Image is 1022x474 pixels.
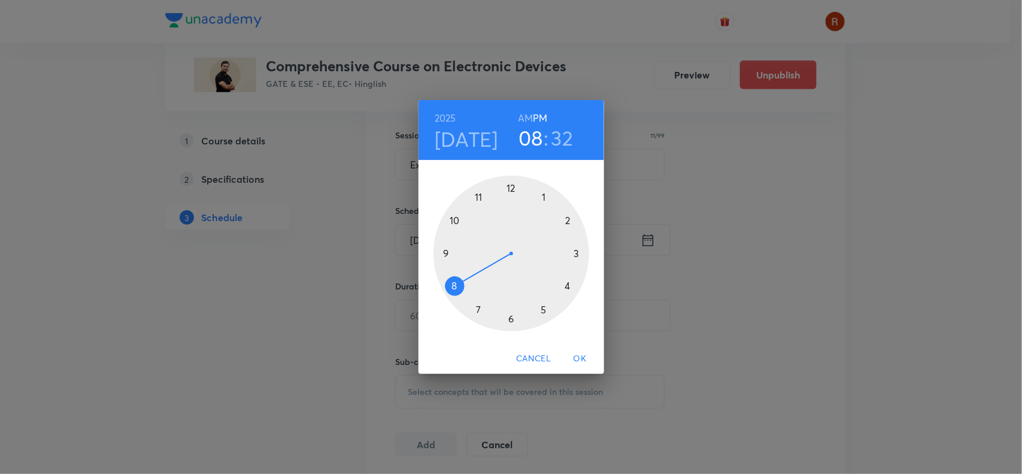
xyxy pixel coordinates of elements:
[551,125,574,150] button: 32
[518,125,543,150] button: 08
[516,351,551,366] span: Cancel
[566,351,595,366] span: OK
[561,348,599,370] button: OK
[533,110,547,126] button: PM
[544,125,548,150] h3: :
[435,126,498,152] button: [DATE]
[435,110,456,126] button: 2025
[518,110,533,126] button: AM
[511,348,556,370] button: Cancel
